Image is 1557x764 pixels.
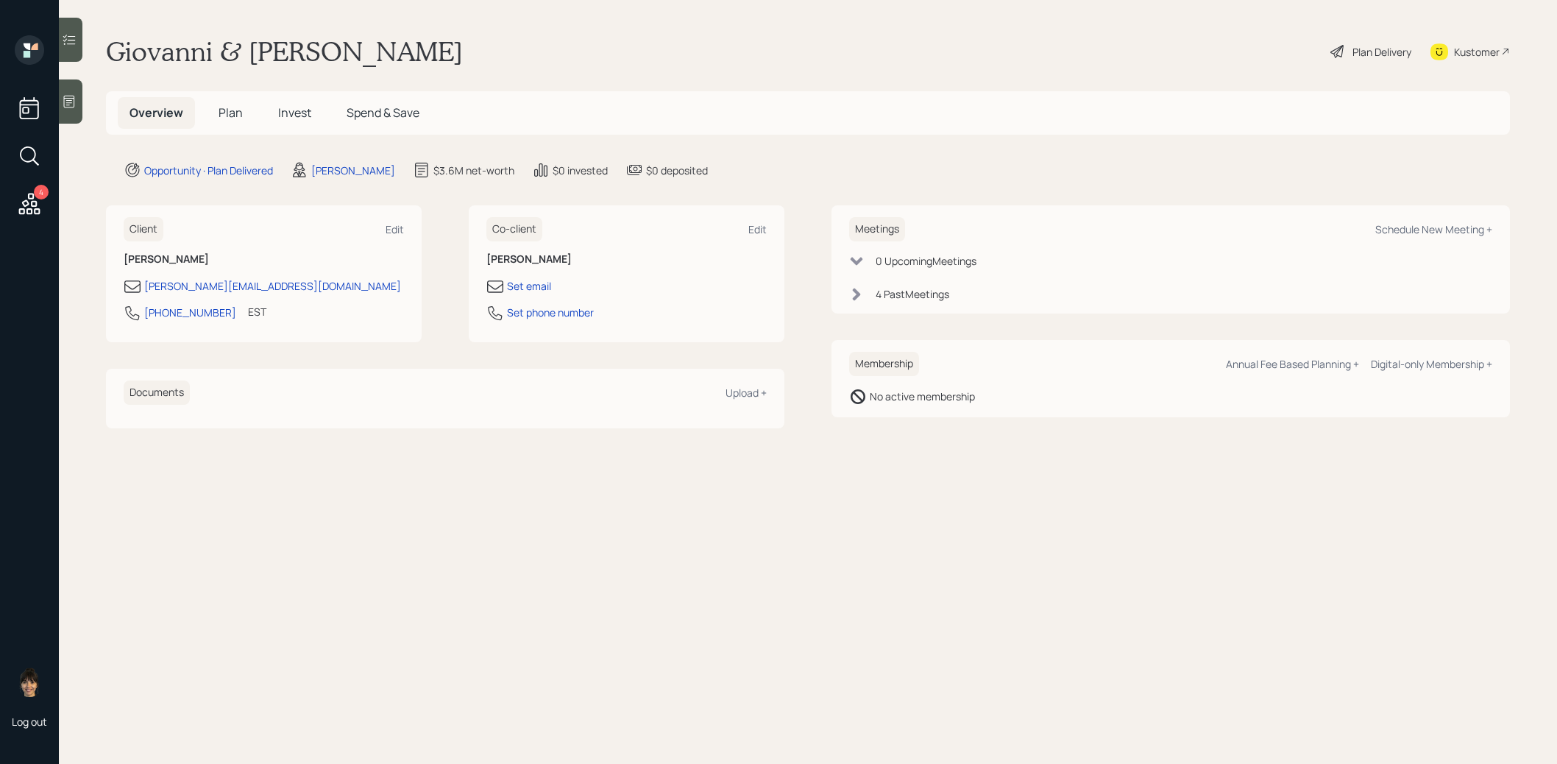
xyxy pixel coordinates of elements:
h6: Client [124,217,163,241]
h6: Co-client [486,217,542,241]
h6: Membership [849,352,919,376]
div: Schedule New Meeting + [1375,222,1492,236]
div: [PERSON_NAME] [311,163,395,178]
h6: Meetings [849,217,905,241]
div: Log out [12,715,47,729]
span: Plan [219,105,243,121]
div: $0 deposited [646,163,708,178]
div: Plan Delivery [1352,44,1411,60]
div: $3.6M net-worth [433,163,514,178]
h6: [PERSON_NAME] [486,253,767,266]
div: 4 [34,185,49,199]
span: Overview [130,105,183,121]
div: 0 Upcoming Meeting s [876,253,976,269]
h6: [PERSON_NAME] [124,253,404,266]
img: treva-nostdahl-headshot.png [15,668,44,697]
div: Set phone number [507,305,594,320]
h6: Documents [124,381,190,405]
div: EST [248,304,266,319]
div: [PERSON_NAME][EMAIL_ADDRESS][DOMAIN_NAME] [144,278,401,294]
div: Annual Fee Based Planning + [1226,357,1359,371]
div: Opportunity · Plan Delivered [144,163,273,178]
div: No active membership [870,389,975,404]
span: Spend & Save [347,105,419,121]
div: Edit [386,222,404,236]
div: Kustomer [1454,44,1500,60]
span: Invest [278,105,311,121]
div: Upload + [726,386,767,400]
div: Edit [748,222,767,236]
div: Digital-only Membership + [1371,357,1492,371]
div: [PHONE_NUMBER] [144,305,236,320]
h1: Giovanni & [PERSON_NAME] [106,35,463,68]
div: Set email [507,278,551,294]
div: $0 invested [553,163,608,178]
div: 4 Past Meeting s [876,286,949,302]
